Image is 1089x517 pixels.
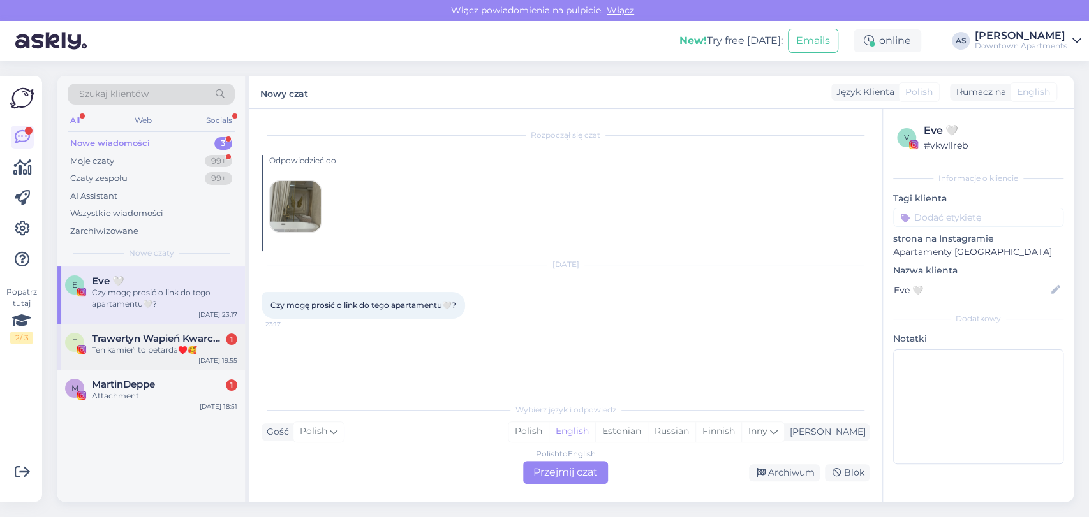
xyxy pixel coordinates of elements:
[924,123,1060,138] div: Eve 🤍
[10,286,33,344] div: Popatrz tutaj
[205,172,232,185] div: 99+
[648,422,695,441] div: Russian
[788,29,838,53] button: Emails
[70,137,150,150] div: Nowe wiadomości
[205,155,232,168] div: 99+
[132,112,154,129] div: Web
[950,85,1006,99] div: Tłumacz na
[71,383,78,393] span: M
[262,259,870,270] div: [DATE]
[269,155,870,166] div: Odpowiedzieć do
[679,34,707,47] b: New!
[262,404,870,416] div: Wybierz język i odpowiedz
[952,32,970,50] div: AS
[893,332,1063,346] p: Notatki
[70,155,114,168] div: Moje czaty
[92,379,155,390] span: MartinDeppe
[129,247,174,259] span: Nowe czaty
[508,422,549,441] div: Polish
[831,85,894,99] div: Język Klienta
[893,192,1063,205] p: Tagi klienta
[300,425,327,439] span: Polish
[92,344,237,356] div: Ten kamień to petarda♥️🥰
[200,402,237,411] div: [DATE] 18:51
[1017,85,1050,99] span: English
[695,422,741,441] div: Finnish
[748,425,767,437] span: Inny
[595,422,648,441] div: Estonian
[198,310,237,319] div: [DATE] 23:17
[893,208,1063,227] input: Dodać etykietę
[79,87,149,101] span: Szukaj klientów
[72,280,77,289] span: E
[905,85,933,99] span: Polish
[92,275,124,287] span: Eve 🤍
[92,390,237,402] div: Attachment
[523,461,608,484] div: Przejmij czat
[894,283,1049,297] input: Dodaj nazwę
[603,4,638,16] span: Włącz
[204,112,235,129] div: Socials
[749,464,820,481] div: Archiwum
[226,379,237,391] div: 1
[893,232,1063,245] p: strona na Instagramie
[924,138,1060,152] div: # vkwllreb
[536,448,596,460] div: Polish to English
[265,319,313,329] span: 23:17
[262,129,870,141] div: Rozpoczął się czat
[10,86,34,110] img: Askly Logo
[270,300,456,310] span: Czy mogę prosić o link do tego apartamentu🤍?
[68,112,82,129] div: All
[893,313,1063,324] div: Dodatkowy
[975,41,1067,51] div: Downtown Apartments
[893,173,1063,184] div: Informacje o kliencie
[785,425,866,439] div: [PERSON_NAME]
[904,133,909,142] span: v
[70,172,128,185] div: Czaty zespołu
[70,190,117,203] div: AI Assistant
[92,287,237,310] div: Czy mogę prosić o link do tego apartamentu🤍?
[70,225,138,238] div: Zarchiwizowane
[198,356,237,365] div: [DATE] 19:55
[679,33,783,48] div: Try free [DATE]:
[260,84,308,101] label: Nowy czat
[73,337,77,347] span: T
[854,29,921,52] div: online
[975,31,1081,51] a: [PERSON_NAME]Downtown Apartments
[975,31,1067,41] div: [PERSON_NAME]
[92,333,225,344] span: Trawertyn Wapień Kwarcyt Łupek Gnejs Porfir Granit Piaskowiec
[893,245,1063,259] p: Apartamenty [GEOGRAPHIC_DATA]
[825,464,870,481] div: Blok
[270,181,321,232] img: attachment
[226,333,237,345] div: 1
[262,425,289,439] div: Gość
[549,422,595,441] div: English
[10,332,33,344] div: 2 / 3
[893,264,1063,277] p: Nazwa klienta
[70,207,163,220] div: Wszystkie wiadomości
[214,137,232,150] div: 3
